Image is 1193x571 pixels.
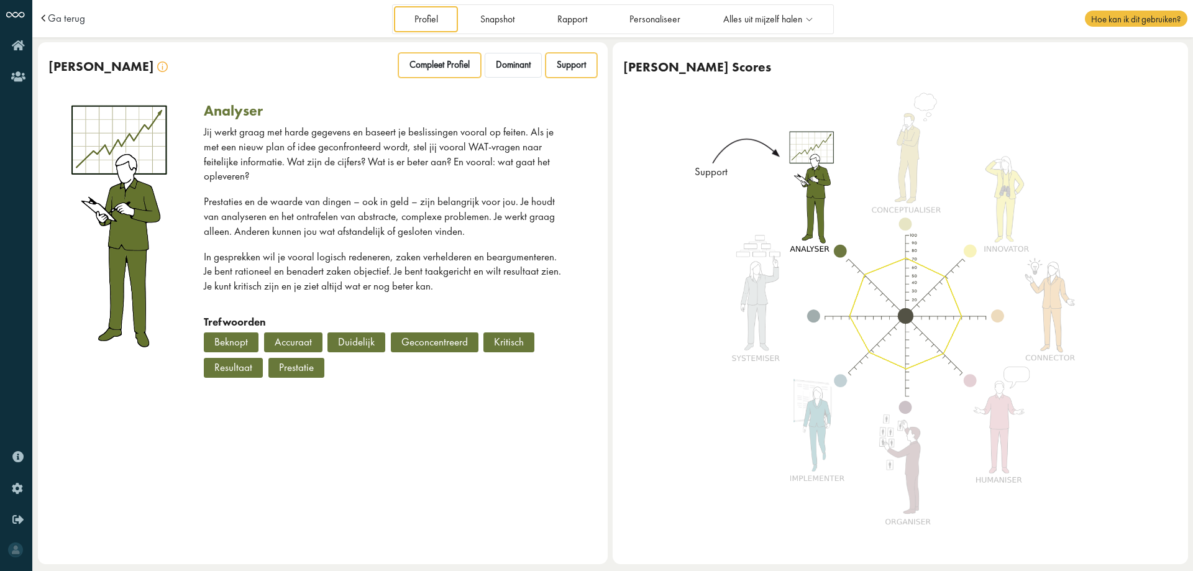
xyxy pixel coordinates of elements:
img: analyser [717,91,1095,540]
a: Snapshot [460,6,535,32]
a: Alles uit mijzelf halen [703,6,831,32]
div: Kritisch [483,332,534,352]
a: Ga terug [48,13,85,24]
span: Hoe kan ik dit gebruiken? [1085,11,1187,27]
div: Accuraat [264,332,322,352]
a: Profiel [394,6,458,32]
div: Beknopt [204,332,258,352]
span: Dominant [496,59,531,71]
p: Jij werkt graag met harde gegevens en baseert je beslissingen vooral op feiten. Als je met een ni... [204,125,565,184]
div: Resultaat [204,358,263,378]
img: analyser.png [65,102,172,350]
div: analyser [204,102,263,119]
a: Personaliseer [610,6,701,32]
p: Prestaties en de waarde van dingen – ook in geld – zijn belangrijk voor jou. Je houdt van analyse... [204,194,565,239]
span: Support [557,59,586,71]
span: Alles uit mijzelf halen [723,14,802,25]
img: info.svg [157,62,168,72]
span: Compleet Profiel [409,59,470,71]
a: Rapport [537,6,607,32]
div: [PERSON_NAME] Scores [623,59,771,75]
div: Support [682,165,741,180]
span: [PERSON_NAME] [48,58,154,75]
p: In gesprekken wil je vooral logisch redeneren, zaken verhelderen en beargumenteren. Je bent ratio... [204,250,565,294]
div: Geconcentreerd [391,332,478,352]
div: Duidelijk [327,332,385,352]
div: Prestatie [268,358,324,378]
strong: Trefwoorden [204,315,266,329]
